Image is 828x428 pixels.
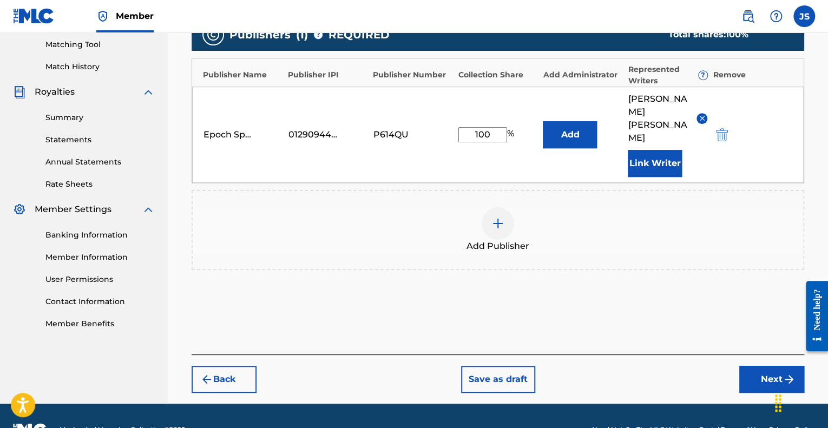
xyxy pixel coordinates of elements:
span: % [507,127,517,142]
img: f7272a7cc735f4ea7f67.svg [783,373,796,386]
span: [PERSON_NAME] [PERSON_NAME] [628,93,688,144]
div: Publisher Name [203,69,282,81]
img: remove-from-list-button [698,114,706,122]
a: Member Information [45,252,155,263]
a: Matching Tool [45,39,155,50]
a: Banking Information [45,229,155,241]
button: Link Writer [628,150,682,177]
button: Add [543,121,597,148]
a: Annual Statements [45,156,155,168]
span: Add Publisher [466,240,529,253]
iframe: Chat Widget [774,376,828,428]
a: Statements [45,134,155,146]
a: User Permissions [45,274,155,285]
span: 100 % [726,29,748,39]
img: MLC Logo [13,8,55,24]
div: Publisher Number [373,69,452,81]
span: ? [314,30,323,39]
div: Publisher IPI [288,69,367,81]
img: help [770,10,783,23]
span: Member [116,10,154,22]
div: Remove [713,69,793,81]
img: expand [142,85,155,98]
div: Collection Share [458,69,537,81]
a: Summary [45,112,155,123]
a: Contact Information [45,296,155,307]
div: Help [765,5,787,27]
span: Publishers [229,27,291,43]
img: Top Rightsholder [96,10,109,23]
a: Rate Sheets [45,179,155,190]
div: User Menu [793,5,815,27]
span: ( 1 ) [296,27,308,43]
div: Drag [770,387,787,419]
iframe: Resource Center [798,272,828,359]
img: Member Settings [13,203,26,216]
img: 12a2ab48e56ec057fbd8.svg [716,128,728,141]
button: Save as draft [461,366,535,393]
button: Next [739,366,804,393]
img: 7ee5dd4eb1f8a8e3ef2f.svg [200,373,213,386]
span: ? [699,71,707,80]
img: search [741,10,754,23]
a: Public Search [737,5,759,27]
span: REQUIRED [328,27,390,43]
div: Add Administrator [543,69,623,81]
span: Member Settings [35,203,111,216]
button: Back [192,366,257,393]
a: Match History [45,61,155,73]
div: Represented Writers [628,64,708,87]
img: Royalties [13,85,26,98]
span: Royalties [35,85,75,98]
img: add [491,217,504,230]
img: publishers [207,28,220,41]
div: Total shares: [668,28,783,41]
img: expand [142,203,155,216]
a: Member Benefits [45,318,155,330]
